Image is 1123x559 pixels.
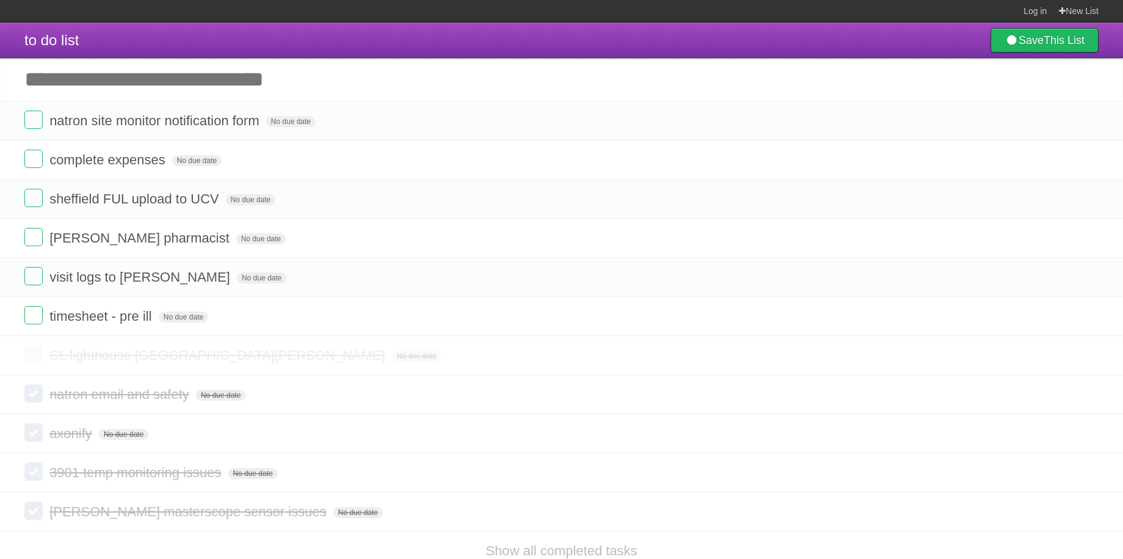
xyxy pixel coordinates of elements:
span: timesheet - pre ill [49,309,155,324]
span: CL lighthouse [GEOGRAPHIC_DATA][PERSON_NAME] [49,348,388,363]
span: sheffield FUL upload to UCV [49,191,222,206]
span: visit logs to [PERSON_NAME] [49,269,233,285]
label: Done [24,189,43,207]
span: to do list [24,32,79,48]
span: No due date [172,155,222,166]
span: No due date [333,507,383,518]
a: SaveThis List [991,28,1099,53]
span: [PERSON_NAME] pharmacist [49,230,233,246]
span: No due date [196,390,245,401]
label: Done [24,462,43,481]
label: Done [24,267,43,285]
span: [PERSON_NAME] masterscope sensor issues [49,504,330,519]
label: Done [24,228,43,246]
a: Show all completed tasks [486,543,637,558]
span: No due date [99,429,148,440]
span: No due date [392,351,441,362]
label: Done [24,502,43,520]
span: No due date [236,233,286,244]
b: This List [1044,34,1085,46]
label: Done [24,384,43,403]
span: No due date [266,116,316,127]
span: No due date [228,468,278,479]
label: Done [24,306,43,324]
span: axonify [49,426,95,441]
span: natron site monitor notification form [49,113,262,128]
label: Done [24,345,43,364]
label: Done [24,111,43,129]
label: Done [24,423,43,442]
span: natron email and safety [49,387,192,402]
span: No due date [159,312,208,323]
span: 3901 temp monitoring issues [49,465,224,480]
label: Done [24,150,43,168]
span: complete expenses [49,152,168,167]
span: No due date [237,272,286,283]
span: No due date [226,194,275,205]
